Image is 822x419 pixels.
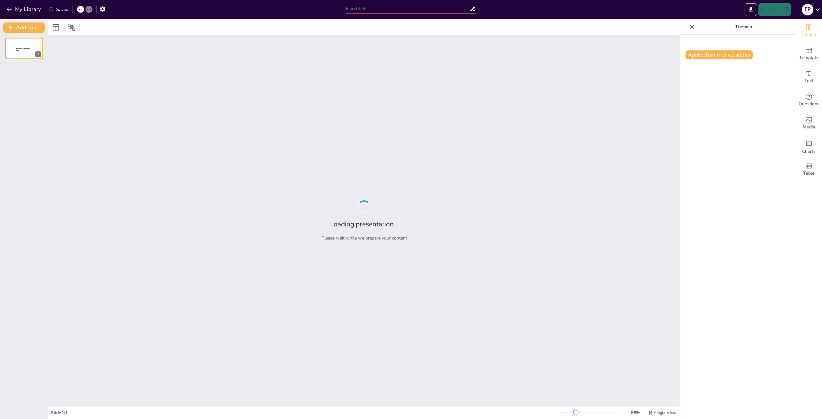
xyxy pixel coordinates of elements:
div: Layout [51,22,61,32]
span: Sendsteps presentation editor [16,48,30,51]
div: 86 % [628,410,643,416]
div: Change the overall theme [796,19,822,42]
span: Media [803,124,815,131]
button: Apply theme to all slides [686,50,753,59]
div: Get real-time input from your audience [796,89,822,112]
div: E P [802,4,813,15]
div: Add a table [796,158,822,181]
div: 1 [35,51,41,57]
span: Table [803,170,815,177]
p: Please wait while we prepare your content [321,235,407,241]
button: E P [802,3,813,16]
button: My Library [5,4,44,14]
div: Add images, graphics, shapes or video [796,112,822,135]
span: Charts [802,148,816,155]
span: Position [68,23,75,31]
div: Slide 1 / 1 [51,410,560,416]
span: Template [799,54,819,61]
span: Text [804,77,813,84]
p: Themes [697,19,790,35]
button: Add slide [3,22,45,33]
div: Add ready made slides [796,42,822,65]
div: 1 [5,38,43,59]
button: Export to PowerPoint [745,3,757,16]
span: Questions [799,100,819,108]
div: Saved [48,6,68,13]
h2: Loading presentation... [330,220,398,229]
input: Insert title [346,4,470,13]
div: Add text boxes [796,65,822,89]
button: Present [758,3,791,16]
div: Add charts and graphs [796,135,822,158]
span: Theme [801,31,816,38]
span: Single View [654,410,676,415]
